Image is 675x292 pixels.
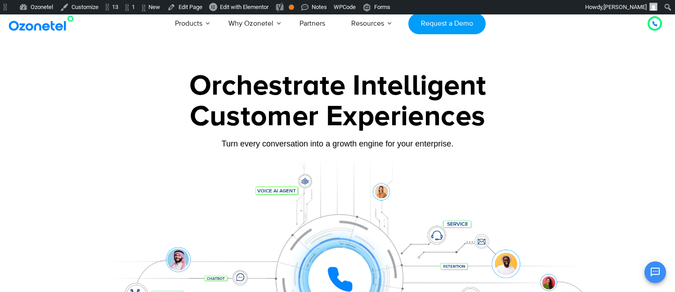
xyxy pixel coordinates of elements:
a: Request a Demo [408,13,485,34]
div: OK [289,5,294,10]
button: Open chat [644,261,666,283]
div: Turn every conversation into a growth engine for your enterprise. [57,139,619,149]
span: [PERSON_NAME] [603,4,647,10]
div: Customer Experiences [57,95,619,138]
a: Resources [338,9,397,38]
a: Why Ozonetel [215,9,286,38]
a: Partners [286,9,338,38]
div: Orchestrate Intelligent [57,72,619,100]
span: Edit with Elementor [220,4,268,10]
a: Products [162,9,215,38]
